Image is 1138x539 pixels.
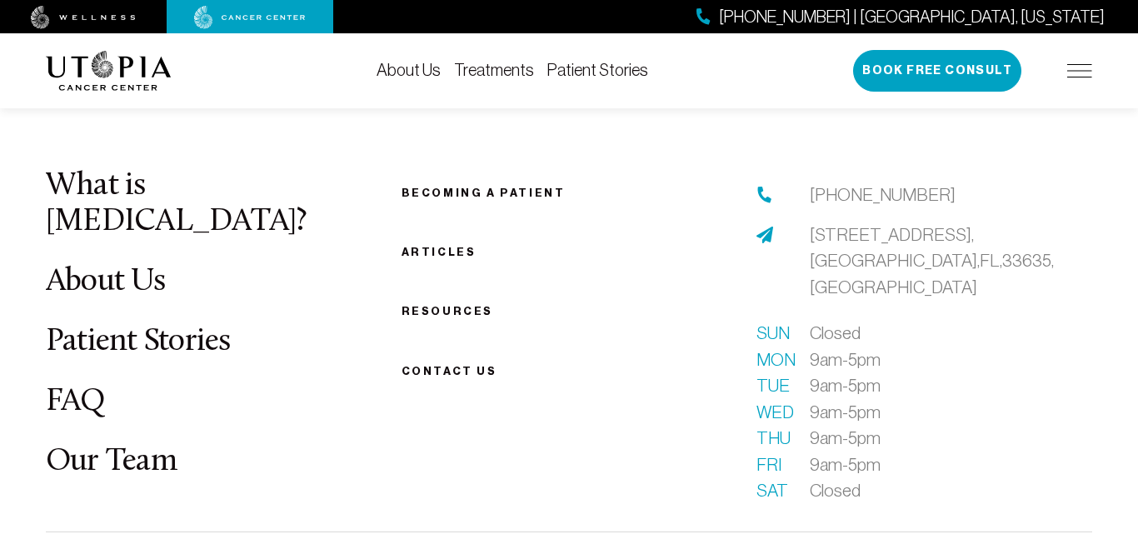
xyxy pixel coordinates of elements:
a: About Us [377,61,441,79]
a: [PHONE_NUMBER] [810,182,956,208]
img: wellness [31,6,136,29]
a: Becoming a patient [402,187,566,199]
a: About Us [46,266,165,298]
span: 9am-5pm [810,372,881,399]
span: 9am-5pm [810,425,881,452]
span: [STREET_ADDRESS], [GEOGRAPHIC_DATA], FL, 33635, [GEOGRAPHIC_DATA] [810,225,1054,297]
span: [PHONE_NUMBER] | [GEOGRAPHIC_DATA], [US_STATE] [719,5,1105,29]
span: 9am-5pm [810,347,881,373]
a: Our Team [46,446,177,478]
a: Treatments [454,61,534,79]
a: What is [MEDICAL_DATA]? [46,170,307,237]
a: [PHONE_NUMBER] | [GEOGRAPHIC_DATA], [US_STATE] [696,5,1105,29]
span: Contact us [402,365,497,377]
a: Resources [402,305,493,317]
a: Articles [402,246,477,258]
button: Book Free Consult [853,50,1021,92]
img: address [756,227,773,243]
img: logo [46,51,172,91]
img: phone [756,187,773,203]
span: Mon [756,347,790,373]
span: Tue [756,372,790,399]
a: Patient Stories [547,61,648,79]
span: Closed [810,477,861,504]
a: [STREET_ADDRESS],[GEOGRAPHIC_DATA],FL,33635,[GEOGRAPHIC_DATA] [810,222,1092,301]
span: Wed [756,399,790,426]
span: 9am-5pm [810,452,881,478]
img: cancer center [194,6,306,29]
a: FAQ [46,386,106,418]
a: Patient Stories [46,326,231,358]
span: Thu [756,425,790,452]
span: Sat [756,477,790,504]
span: Sun [756,320,790,347]
img: icon-hamburger [1067,64,1092,77]
span: 9am-5pm [810,399,881,426]
span: Fri [756,452,790,478]
span: Closed [810,320,861,347]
